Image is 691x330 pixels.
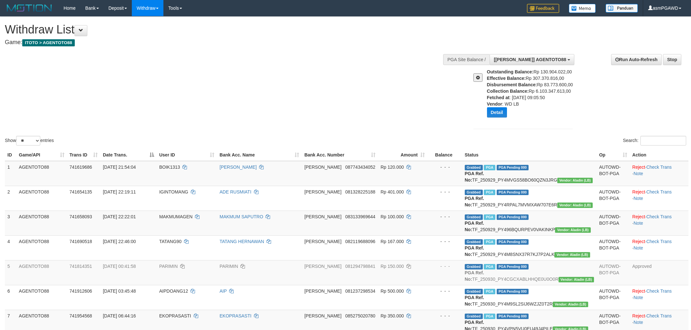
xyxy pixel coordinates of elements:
span: TATANG90 [159,239,181,244]
td: 3 [5,211,16,235]
span: [DATE] 22:22:01 [103,214,136,219]
th: ID [5,149,16,161]
td: TF_250929_PY4MVGS58BO60QZN3JRG [462,161,597,186]
th: Op: activate to sort column ascending [597,149,630,161]
a: Check Trans [646,165,672,170]
a: Reject [632,288,645,294]
div: PGA Site Balance / [443,54,490,65]
h1: Withdraw List [5,23,454,36]
td: TF_250930_PY4CGCXABLHHQE0U0O0R [462,260,597,285]
b: Fetched at [487,95,510,100]
label: Show entries [5,136,54,146]
td: AGENTOTO88 [16,260,67,285]
td: · · [630,161,688,186]
a: Check Trans [646,239,672,244]
a: Reject [632,313,645,318]
span: Marked by asmPGAWD [484,314,495,319]
span: Rp 120.000 [381,165,404,170]
th: Trans ID: activate to sort column ascending [67,149,101,161]
span: PGA Pending [497,239,529,245]
a: Reject [632,165,645,170]
span: Vendor URL: https://dashboard.q2checkout.com/secure [553,302,588,307]
span: Rp 350.000 [381,313,404,318]
div: Rp 130.904.022,00 Rp 307.370.816,00 Rp 83.773.600,00 Rp 6.103.347.613,00 : [DATE] 09:05:50 : WD LB [487,69,578,122]
span: Vendor URL: https://dashboard.q2checkout.com/secure [557,203,593,208]
span: PARIMIN [159,264,178,269]
span: Grabbed [465,214,483,220]
td: AUTOWD-BOT-PGA [597,211,630,235]
span: [DATE] 06:44:16 [103,313,136,318]
span: EKOPRASASTI [159,313,191,318]
div: - - - [430,213,460,220]
a: EKOPRASASTI [219,313,251,318]
td: AUTOWD-BOT-PGA [597,235,630,260]
div: - - - [430,164,460,170]
span: IGINTOMANG [159,189,188,194]
span: 741912606 [70,288,92,294]
div: - - - [430,288,460,294]
a: TATANG HERNAWAN [219,239,264,244]
a: Check Trans [646,189,672,194]
span: 741658093 [70,214,92,219]
img: panduan.png [606,4,638,13]
td: AGENTOTO88 [16,285,67,310]
th: Status [462,149,597,161]
b: Outstanding Balance: [487,69,534,74]
a: Stop [663,54,681,65]
span: Copy 082119688096 to clipboard [345,239,375,244]
a: Note [634,196,643,201]
th: User ID: activate to sort column ascending [157,149,217,161]
span: PGA Pending [497,165,529,170]
td: 1 [5,161,16,186]
button: [[PERSON_NAME]] AGENTOTO88 [490,54,574,65]
button: Detail [487,107,507,118]
span: Copy 081294798841 to clipboard [345,264,375,269]
td: AGENTOTO88 [16,235,67,260]
div: - - - [430,263,460,269]
th: Date Trans.: activate to sort column descending [100,149,157,161]
span: Vendor URL: https://dashboard.q2checkout.com/secure [555,227,590,233]
span: Vendor URL: https://dashboard.q2checkout.com/secure [559,277,594,282]
span: Copy 087743434052 to clipboard [345,165,375,170]
span: Copy 083133969644 to clipboard [345,214,375,219]
span: [DATE] 22:46:00 [103,239,136,244]
td: 4 [5,235,16,260]
span: MAKMUMAGEN [159,214,192,219]
b: Effective Balance: [487,76,526,81]
th: Action [630,149,688,161]
td: TF_250929_PY4RPAL7MVMXAW707E6R [462,186,597,211]
a: Check Trans [646,214,672,219]
span: PGA Pending [497,264,529,269]
span: [PERSON_NAME] [304,239,341,244]
td: TF_250929_PY496BQURPEV0VAKINKP [462,211,597,235]
a: Reject [632,189,645,194]
th: Amount: activate to sort column ascending [378,149,427,161]
img: Feedback.jpg [527,4,559,13]
th: Game/API: activate to sort column ascending [16,149,67,161]
span: [PERSON_NAME] [304,288,341,294]
a: Run Auto-Refresh [611,54,662,65]
td: 6 [5,285,16,310]
span: Rp 100.000 [381,214,404,219]
b: PGA Ref. No: [465,295,484,306]
span: ITOTO > AGENTOTO88 [22,39,75,46]
b: PGA Ref. No: [465,221,484,232]
b: Vendor [487,101,502,107]
td: AGENTOTO88 [16,161,67,186]
span: [DATE] 22:19:11 [103,189,136,194]
span: [[PERSON_NAME]] AGENTOTO88 [494,57,566,62]
span: Rp 500.000 [381,288,404,294]
span: PGA Pending [497,289,529,294]
td: · · [630,285,688,310]
span: 741690518 [70,239,92,244]
b: PGA Ref. No: [465,270,484,282]
span: Marked by asmPGAWD [484,264,495,269]
a: Check Trans [646,288,672,294]
span: Vendor URL: https://dashboard.q2checkout.com/secure [554,252,590,258]
a: Note [634,171,643,176]
span: [DATE] 00:41:58 [103,264,136,269]
span: [DATE] 03:45:48 [103,288,136,294]
a: PARIMIN [219,264,238,269]
span: Marked by asmPGAWD [484,239,495,245]
span: Grabbed [465,239,483,245]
